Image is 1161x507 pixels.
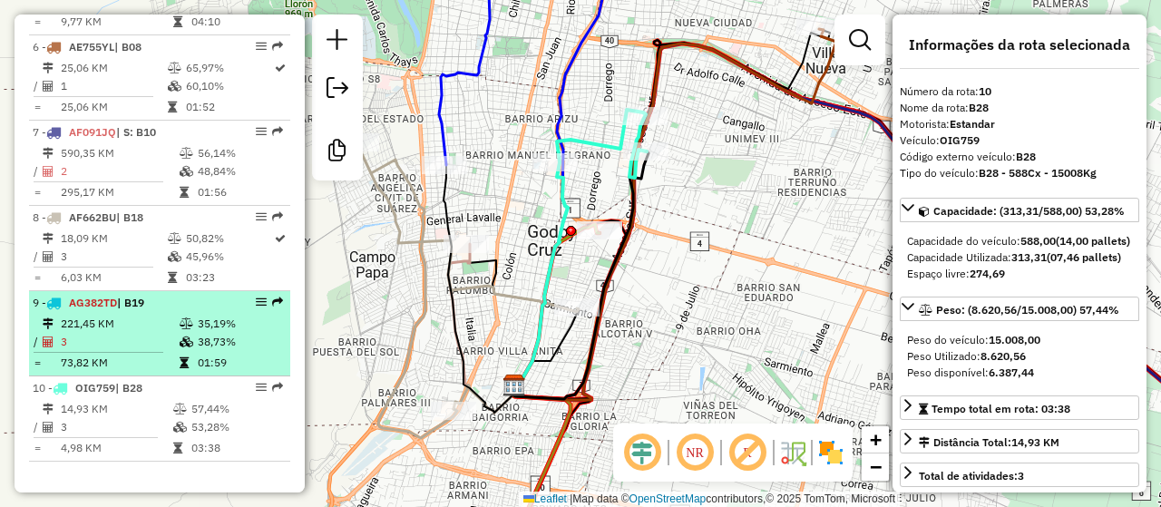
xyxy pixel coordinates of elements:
em: Opções [256,382,267,393]
em: Rota exportada [272,211,283,222]
div: Espaço livre: [907,266,1132,282]
i: % de utilização do peso [173,404,187,414]
span: | B28 [115,381,142,395]
td: 221,45 KM [60,315,179,333]
i: % de utilização da cubagem [168,251,181,262]
i: % de utilização da cubagem [173,422,187,433]
span: AG382TD [69,296,117,309]
span: Ocultar deslocamento [620,431,664,474]
a: Leaflet [523,492,567,505]
td: 50,82% [185,229,273,248]
span: OIG759 [75,381,115,395]
i: Rota otimizada [275,233,286,244]
i: % de utilização da cubagem [180,166,193,177]
td: 295,17 KM [60,183,179,201]
span: AF662BU [69,210,116,224]
td: 03:23 [185,268,273,287]
span: 14,93 KM [1011,435,1059,449]
div: Peso: (8.620,56/15.008,00) 57,44% [900,325,1139,388]
strong: 15.008,00 [989,333,1040,346]
td: 3 [60,418,172,436]
a: Tempo total em rota: 03:38 [900,395,1139,420]
td: = [33,183,42,201]
td: 01:59 [197,354,283,372]
span: | B19 [117,296,144,309]
span: 7 - [33,125,156,139]
i: % de utilização do peso [168,63,181,73]
i: Distância Total [43,404,54,414]
em: Opções [256,126,267,137]
td: = [33,268,42,287]
td: 25,06 KM [60,59,167,77]
span: 9 - [33,296,144,309]
td: 38,73% [197,333,283,351]
div: Capacidade do veículo: [907,233,1132,249]
span: − [870,455,882,478]
td: 9,77 KM [60,13,172,31]
strong: OIG759 [940,133,980,147]
strong: 588,00 [1020,234,1056,248]
td: 3 [60,248,167,266]
span: Exibir rótulo [726,431,769,474]
td: 65,97% [185,59,273,77]
div: Tipo do veículo: [900,165,1139,181]
strong: 6.387,44 [989,366,1034,379]
div: Peso disponível: [907,365,1132,381]
div: Capacidade Utilizada: [907,249,1132,266]
em: Rota exportada [272,126,283,137]
span: Total de atividades: [919,469,1024,483]
td: 18,09 KM [60,229,167,248]
em: Rota exportada [272,382,283,393]
i: Distância Total [43,148,54,159]
td: / [33,418,42,436]
td: = [33,354,42,372]
td: 57,44% [190,400,282,418]
td: / [33,77,42,95]
td: 35,19% [197,315,283,333]
span: 10 - [33,381,142,395]
td: 6,03 KM [60,268,167,287]
span: + [870,428,882,451]
img: Fluxo de ruas [778,438,807,467]
a: Exportar sessão [319,70,356,111]
td: 73,82 KM [60,354,179,372]
span: | S: B10 [116,125,156,139]
span: | [570,492,572,505]
i: % de utilização da cubagem [180,336,193,347]
em: Opções [256,211,267,222]
td: 4,98 KM [60,439,172,457]
div: Veículo: [900,132,1139,149]
td: 01:56 [197,183,283,201]
div: Capacidade: (313,31/588,00) 53,28% [900,226,1139,289]
em: Rota exportada [272,297,283,307]
span: Peso: (8.620,56/15.008,00) 57,44% [936,303,1119,317]
i: Total de Atividades [43,251,54,262]
a: Total de atividades:3 [900,463,1139,487]
em: Opções [256,41,267,52]
em: Rota exportada [272,41,283,52]
a: Zoom in [862,426,889,453]
strong: 10 [979,84,991,98]
td: 25,06 KM [60,98,167,116]
a: Peso: (8.620,56/15.008,00) 57,44% [900,297,1139,321]
i: Tempo total em rota [173,16,182,27]
span: AF091JQ [69,125,116,139]
span: Peso do veículo: [907,333,1040,346]
span: 8 - [33,210,143,224]
td: 14,93 KM [60,400,172,418]
i: Tempo total em rota [168,272,177,283]
strong: 3 [1018,469,1024,483]
i: % de utilização do peso [168,233,181,244]
td: 53,28% [190,418,282,436]
i: Tempo total em rota [173,443,182,453]
i: Tempo total em rota [180,357,189,368]
td: 1 [60,77,167,95]
td: 48,84% [197,162,283,180]
td: 60,10% [185,77,273,95]
i: % de utilização do peso [180,148,193,159]
span: Ocultar NR [673,431,717,474]
i: Total de Atividades [43,336,54,347]
i: % de utilização da cubagem [168,81,181,92]
strong: (14,00 pallets) [1056,234,1130,248]
span: AE755YL [69,40,114,54]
